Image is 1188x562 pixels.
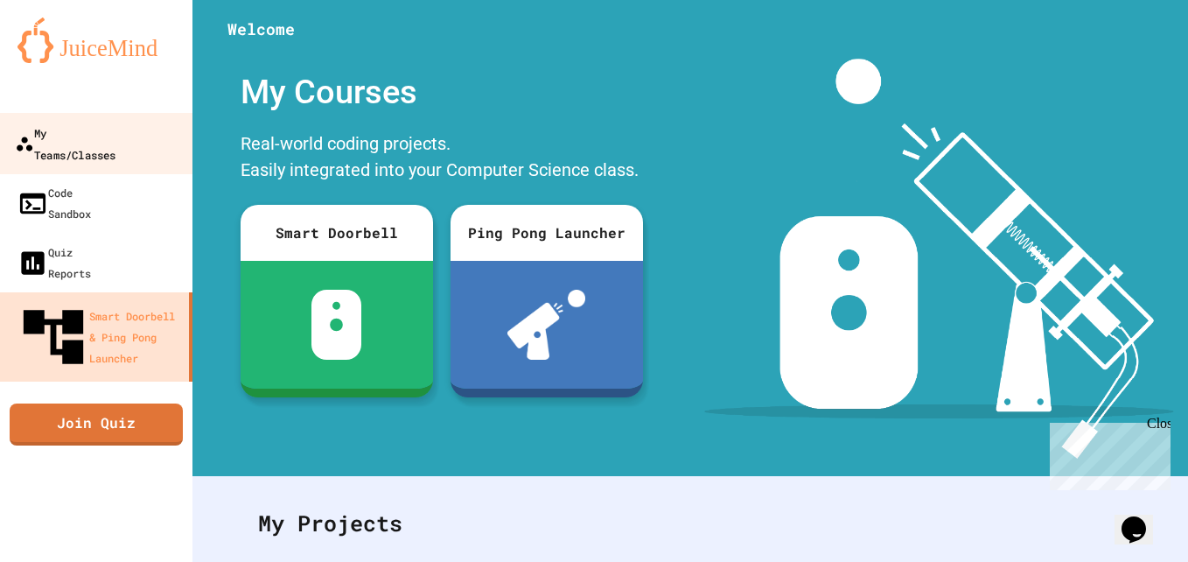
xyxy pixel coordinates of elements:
div: Smart Doorbell [241,205,433,261]
div: My Courses [232,59,652,126]
div: Ping Pong Launcher [451,205,643,261]
a: Join Quiz [10,404,183,446]
img: sdb-white.svg [311,290,361,360]
div: My Teams/Classes [15,122,115,165]
div: Chat with us now!Close [7,7,121,111]
div: Code Sandbox [17,182,91,224]
div: My Projects [241,489,1140,558]
img: ppl-with-ball.png [507,290,585,360]
iframe: chat widget [1115,492,1171,544]
iframe: chat widget [1043,416,1171,490]
img: logo-orange.svg [17,18,175,63]
div: Smart Doorbell & Ping Pong Launcher [17,301,182,373]
div: Real-world coding projects. Easily integrated into your Computer Science class. [232,126,652,192]
div: Quiz Reports [17,242,91,284]
img: banner-image-my-projects.png [704,59,1173,459]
